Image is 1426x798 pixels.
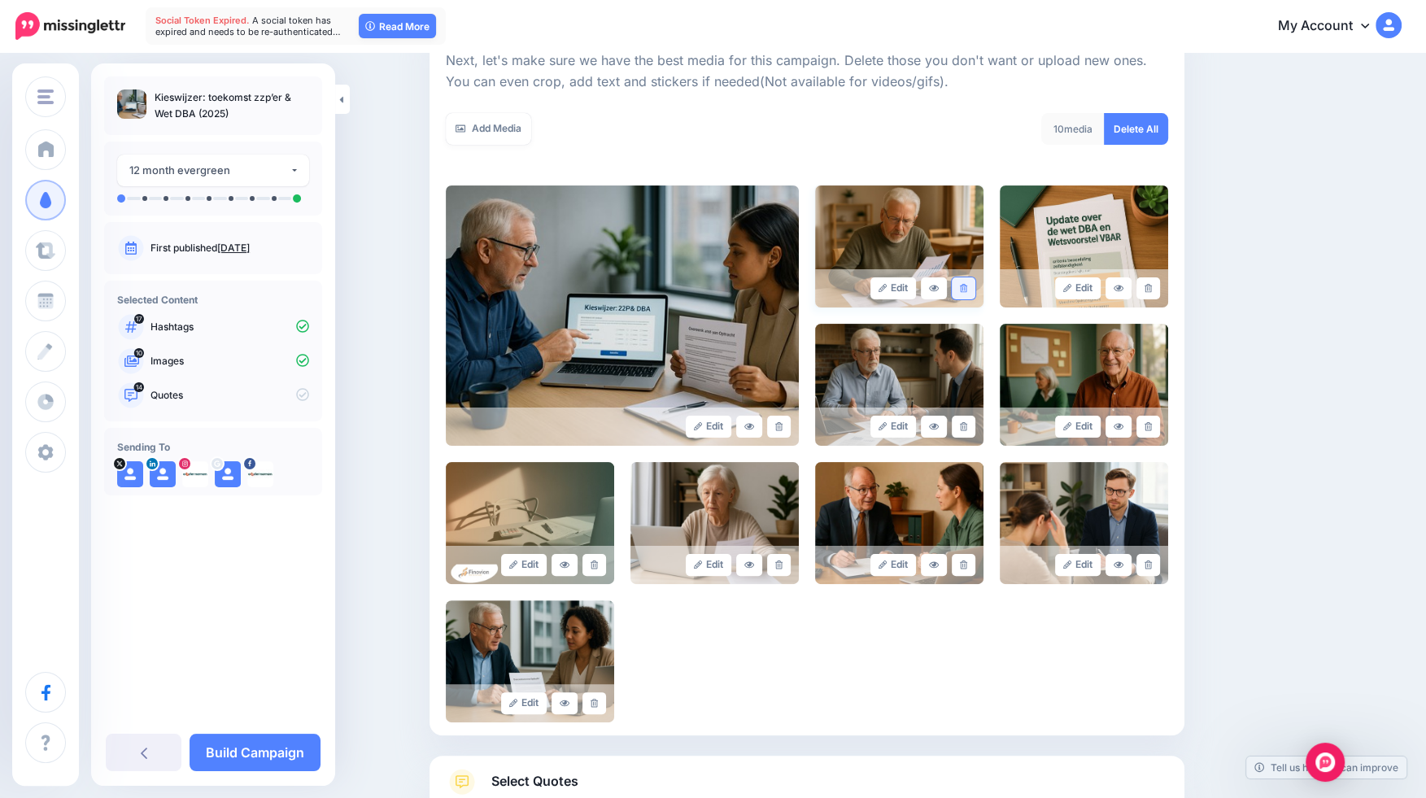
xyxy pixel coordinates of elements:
[117,89,146,119] img: e078ec5e103037fdaab787f075868761_thumb.jpg
[686,554,732,576] a: Edit
[1053,123,1064,135] span: 10
[15,12,125,40] img: Missinglettr
[117,294,309,306] h4: Selected Content
[870,554,917,576] a: Edit
[117,155,309,186] button: 12 month evergreen
[630,462,799,584] img: 5f01e6bca57ddd8cb88605ca6411452d_large.jpg
[1104,113,1168,145] a: Delete All
[870,277,917,299] a: Edit
[446,42,1168,722] div: Select Media
[129,161,290,180] div: 12 month evergreen
[1055,277,1101,299] a: Edit
[1262,7,1402,46] a: My Account
[150,320,309,334] p: Hashtags
[155,89,309,122] p: Kieswijzer: toekomst zzp’er & Wet DBA (2025)
[446,185,799,446] img: e078ec5e103037fdaab787f075868761_large.jpg
[1055,554,1101,576] a: Edit
[446,600,614,722] img: fa38242bbc2048a99fbbec4f94a111f7_large.jpg
[446,462,614,584] img: 51f107d34ebbca2808aa63ab8bbda959_large.jpg
[491,770,578,792] span: Select Quotes
[217,242,250,254] a: [DATE]
[1000,324,1168,446] img: 558feecea0115429ebba02e93d4b1e6c_large.jpg
[815,462,983,584] img: 8c7847509060c67ae6d39156761078b4_large.jpg
[134,382,145,392] span: 14
[1246,757,1406,778] a: Tell us how we can improve
[150,461,176,487] img: user_default_image.png
[870,416,917,438] a: Edit
[501,554,547,576] a: Edit
[501,692,547,714] a: Edit
[150,388,309,403] p: Quotes
[150,354,309,368] p: Images
[117,461,143,487] img: user_default_image.png
[1306,743,1345,782] div: Open Intercom Messenger
[446,113,531,145] a: Add Media
[1055,416,1101,438] a: Edit
[1000,185,1168,307] img: f9a26398379cfcb2377b84a21a482698_large.jpg
[134,314,144,324] span: 17
[155,15,341,37] span: A social token has expired and needs to be re-authenticated…
[182,461,208,487] img: 435721182_407798108555349_8639478500506342936_n-bsa153201.jpg
[446,50,1168,93] p: Next, let's make sure we have the best media for this campaign. Delete those you don't want or up...
[359,14,436,38] a: Read More
[134,348,144,358] span: 10
[815,185,983,307] img: a2b2154e1ed65366d4b1e0d331244d47_large.jpg
[37,89,54,104] img: menu.png
[1000,462,1168,584] img: 3cf6b6a31adcd17e8ddf74e403ee5fda_large.jpg
[686,416,732,438] a: Edit
[815,324,983,446] img: c92464b692f869148c009de1298afece_large.jpg
[247,461,273,487] img: 434449828_122100569828268527_5310244821943214673_n-bsa153185.jpg
[150,241,309,255] p: First published
[1041,113,1105,145] div: media
[155,15,250,26] span: Social Token Expired.
[215,461,241,487] img: user_default_image.png
[117,441,309,453] h4: Sending To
